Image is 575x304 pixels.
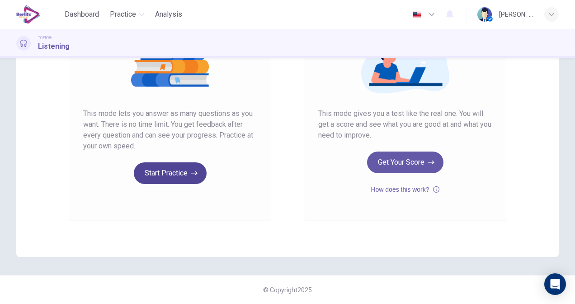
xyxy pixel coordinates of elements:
[134,162,207,184] button: Start Practice
[61,6,103,23] button: Dashboard
[16,5,40,23] img: EduSynch logo
[155,9,182,20] span: Analysis
[16,5,61,23] a: EduSynch logo
[499,9,533,20] div: [PERSON_NAME] [PERSON_NAME] [PERSON_NAME]
[38,41,70,52] h1: Listening
[151,6,186,23] button: Analysis
[477,7,492,22] img: Profile picture
[106,6,148,23] button: Practice
[110,9,136,20] span: Practice
[38,35,52,41] span: TOEIC®
[544,273,566,295] div: Open Intercom Messenger
[367,152,443,173] button: Get Your Score
[318,108,492,141] span: This mode gives you a test like the real one. You will get a score and see what you are good at a...
[411,11,423,18] img: en
[83,108,257,152] span: This mode lets you answer as many questions as you want. There is no time limit. You get feedback...
[65,9,99,20] span: Dashboard
[371,184,439,195] button: How does this work?
[263,286,312,294] span: © Copyright 2025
